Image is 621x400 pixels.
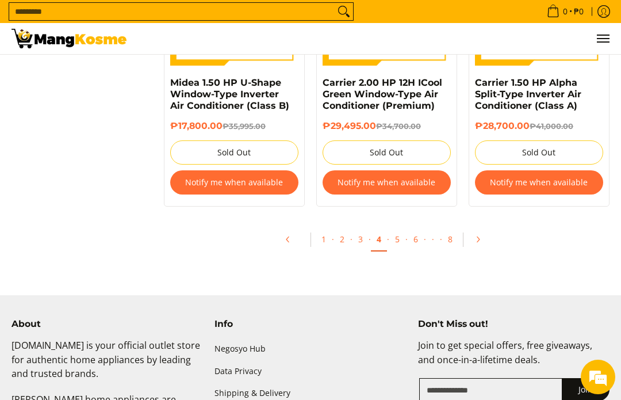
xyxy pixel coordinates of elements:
a: 5 [389,228,405,250]
h4: Don't Miss out! [418,318,609,330]
textarea: Type your message and hit 'Enter' [6,273,219,313]
span: · [332,234,334,245]
a: Carrier 2.00 HP 12H ICool Green Window-Type Air Conditioner (Premium) [323,77,442,111]
button: Sold Out [170,140,298,165]
ul: Customer Navigation [138,23,609,54]
div: Chat with us now [60,64,193,79]
h6: ₱28,700.00 [475,120,603,132]
button: Search [335,3,353,20]
a: Negosyo Hub [214,338,406,360]
button: Notify me when available [475,170,603,195]
span: · [424,234,426,245]
span: • [543,5,587,18]
h4: Info [214,318,406,330]
button: Sold Out [323,140,451,165]
button: Notify me when available [170,170,298,195]
del: ₱35,995.00 [223,121,266,131]
h6: ₱29,495.00 [323,120,451,132]
span: 0 [561,7,569,16]
a: Carrier 1.50 HP Alpha Split-Type Inverter Air Conditioner (Class A) [475,77,581,111]
span: ₱0 [572,7,585,16]
span: · [369,234,371,245]
h4: About [11,318,203,330]
span: · [405,234,408,245]
a: 1 [316,228,332,250]
span: · [350,234,352,245]
p: Join to get special offers, free giveaways, and once-in-a-lifetime deals. [418,338,609,379]
a: 4 [371,228,387,252]
a: Midea 1.50 HP U-Shape Window-Type Inverter Air Conditioner (Class B) [170,77,289,111]
button: Sold Out [475,140,603,165]
p: [DOMAIN_NAME] is your official outlet store for authentic home appliances by leading and trusted ... [11,338,203,393]
a: Data Privacy [214,360,406,382]
a: 2 [334,228,350,250]
img: Bodega Sale Aircon l Mang Kosme: Home Appliances Warehouse Sale | Page 4 [11,29,126,48]
nav: Main Menu [138,23,609,54]
span: · [426,228,440,250]
a: 3 [352,228,369,250]
div: Minimize live chat window [189,6,216,33]
del: ₱34,700.00 [376,121,421,131]
a: 8 [442,228,458,250]
a: 6 [408,228,424,250]
ul: Pagination [158,224,615,261]
button: Menu [596,23,609,54]
button: Notify me when available [323,170,451,195]
span: We're online! [67,124,159,241]
span: · [440,234,442,245]
h6: ₱17,800.00 [170,120,298,132]
del: ₱41,000.00 [530,121,573,131]
span: · [387,234,389,245]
